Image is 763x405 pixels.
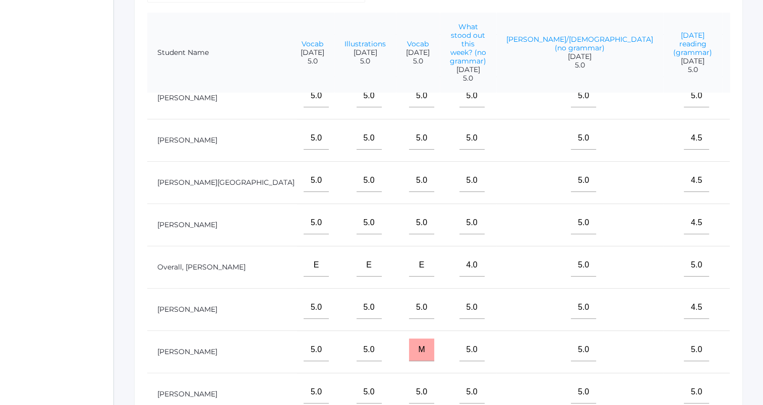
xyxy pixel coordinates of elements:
a: [PERSON_NAME] [157,389,217,398]
span: 5.0 [301,57,324,65]
a: Overall, [PERSON_NAME] [157,262,246,272]
a: [PERSON_NAME] [157,220,217,229]
span: 5.0 [506,61,653,70]
th: Student Name [147,13,297,93]
a: [PERSON_NAME] [157,93,217,102]
span: [DATE] [673,57,712,65]
a: Vocab [407,39,429,48]
a: What stood out this week? (no grammar) [450,22,486,65]
a: [PERSON_NAME]/[DEMOGRAPHIC_DATA] (no grammar) [506,35,653,52]
span: 5.0 [344,57,386,65]
a: [PERSON_NAME] [157,347,217,356]
a: [DATE] reading (grammar) [673,31,712,57]
a: [PERSON_NAME] [157,136,217,145]
span: [DATE] [450,65,486,74]
span: 5.0 [450,74,486,83]
a: [PERSON_NAME][GEOGRAPHIC_DATA] [157,178,295,187]
a: Vocab [302,39,323,48]
span: 5.0 [406,57,430,65]
span: 5.0 [673,65,712,74]
span: [DATE] [301,48,324,57]
span: [DATE] [406,48,430,57]
a: Illustrations [344,39,386,48]
span: [DATE] [506,52,653,61]
a: [PERSON_NAME] [157,305,217,314]
span: [DATE] [344,48,386,57]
